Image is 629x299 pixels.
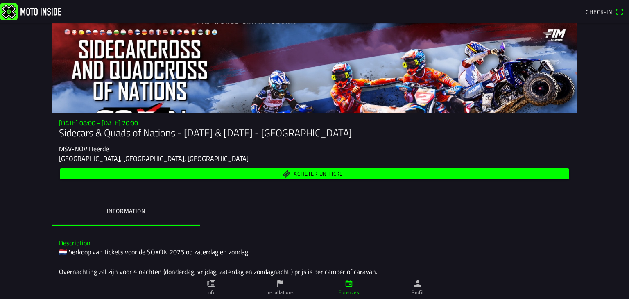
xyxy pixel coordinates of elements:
h1: Sidecars & Quads of Nations - [DATE] & [DATE] - [GEOGRAPHIC_DATA] [59,127,570,139]
ion-text: MSV-NOV Heerde [59,144,109,154]
ion-label: Epreuves [339,289,359,296]
ion-icon: person [413,279,422,288]
ion-label: Installations [267,289,294,296]
ion-icon: calendar [344,279,353,288]
h3: [DATE] 08:00 - [DATE] 20:00 [59,119,570,127]
ion-label: Info [207,289,215,296]
ion-icon: paper [207,279,216,288]
span: Check-in [586,7,612,16]
h3: Description [59,239,570,247]
ion-label: Information [107,206,145,215]
ion-label: Profil [412,289,423,296]
ion-text: [GEOGRAPHIC_DATA], [GEOGRAPHIC_DATA], [GEOGRAPHIC_DATA] [59,154,249,163]
ion-icon: flag [276,279,285,288]
a: Check-inqr scanner [581,5,627,18]
span: Acheter un ticket [294,171,346,177]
